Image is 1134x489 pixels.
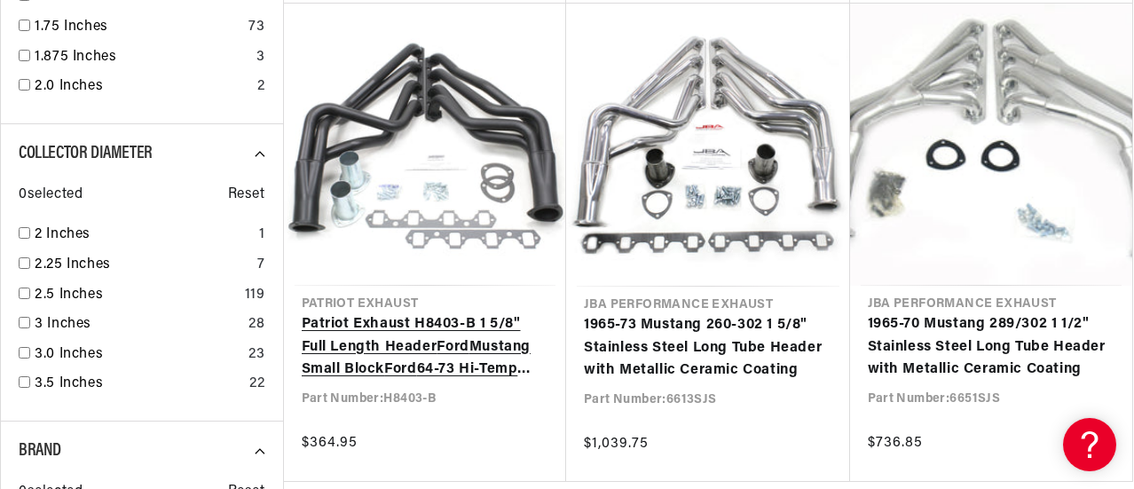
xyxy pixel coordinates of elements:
[35,343,241,367] a: 3.0 Inches
[868,313,1115,382] a: 1965-70 Mustang 289/302 1 1/2" Stainless Steel Long Tube Header with Metallic Ceramic Coating
[35,254,250,277] a: 2.25 Inches
[256,46,265,69] div: 3
[249,373,264,396] div: 22
[35,75,250,99] a: 2.0 Inches
[248,343,264,367] div: 23
[35,16,241,39] a: 1.75 Inches
[257,254,265,277] div: 7
[245,284,265,307] div: 119
[228,184,265,207] span: Reset
[35,224,252,247] a: 2 Inches
[19,145,153,162] span: Collector Diameter
[248,16,264,39] div: 73
[35,373,242,396] a: 3.5 Inches
[248,313,264,336] div: 28
[257,75,265,99] div: 2
[35,284,238,307] a: 2.5 Inches
[302,313,549,382] a: Patriot Exhaust H8403-B 1 5/8" Full Length HeaderFordMustang Small BlockFord64-73 Hi-Temp Black C...
[35,313,241,336] a: 3 Inches
[259,224,265,247] div: 1
[35,46,249,69] a: 1.875 Inches
[19,184,83,207] span: 0 selected
[584,314,832,383] a: 1965-73 Mustang 260-302 1 5/8" Stainless Steel Long Tube Header with Metallic Ceramic Coating
[19,442,61,460] span: Brand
